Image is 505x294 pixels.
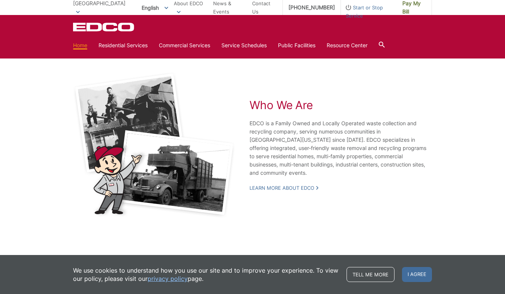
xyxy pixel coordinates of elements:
a: Commercial Services [159,41,210,49]
a: Tell me more [347,267,394,282]
a: Resource Center [327,41,368,49]
span: I agree [402,267,432,282]
a: Learn More About EDCO [250,184,318,191]
h2: Who We Are [250,98,432,112]
a: Service Schedules [221,41,267,49]
span: English [136,1,174,14]
p: We use cookies to understand how you use our site and to improve your experience. To view our pol... [73,266,339,283]
a: EDCD logo. Return to the homepage. [73,22,135,31]
a: Home [73,41,87,49]
p: EDCO is a Family Owned and Locally Operated waste collection and recycling company, serving numer... [250,119,432,177]
a: Public Facilities [278,41,315,49]
a: privacy policy [148,274,188,283]
img: Black and white photos of early garbage trucks [73,72,235,218]
a: Residential Services [99,41,148,49]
